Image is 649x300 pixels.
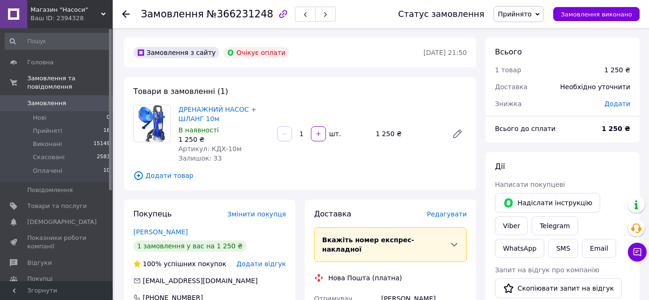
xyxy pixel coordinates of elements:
div: 1 250 ₴ [178,135,270,144]
span: 0 [107,114,110,122]
button: Чат з покупцем [628,243,647,262]
span: 100% [143,260,162,268]
span: Додати відгук [237,260,286,268]
span: Додати товар [133,170,467,181]
span: Головна [27,58,54,67]
span: Магазин "Насоси" [31,6,101,14]
span: Замовлення та повідомлення [27,74,113,91]
span: [EMAIL_ADDRESS][DOMAIN_NAME] [143,277,258,285]
button: Надіслати інструкцію [495,193,600,213]
button: SMS [548,239,578,258]
span: В наявності [178,126,219,134]
span: Виконані [33,140,62,148]
span: 2583 [97,153,110,162]
span: Скасовані [33,153,65,162]
span: 16 [103,127,110,135]
img: ДРЕНАЖНИЙ НАСОС + ШЛАНГ 10м [139,105,166,142]
div: Замовлення з сайту [133,47,219,58]
span: Прийнято [498,10,532,18]
span: Дії [495,162,505,171]
span: 10 [103,167,110,175]
span: Повідомлення [27,186,73,194]
time: [DATE] 21:50 [424,49,467,56]
button: Скопіювати запит на відгук [495,278,622,298]
span: Замовлення виконано [561,11,632,18]
span: Запит на відгук про компанію [495,266,599,274]
span: Вкажіть номер експрес-накладної [322,236,414,253]
span: №366231248 [207,8,273,20]
span: Знижка [495,100,522,108]
span: Покупець [133,209,172,218]
span: Прийняті [33,127,62,135]
a: Viber [495,216,528,235]
div: шт. [327,129,342,138]
span: 1 товар [495,66,521,74]
input: Пошук [5,33,111,50]
span: Залишок: 33 [178,154,222,162]
a: Telegram [532,216,578,235]
span: Оплачені [33,167,62,175]
span: Замовлення [141,8,204,20]
a: Редагувати [448,124,467,143]
span: Товари в замовленні (1) [133,87,228,96]
div: 1 250 ₴ [604,65,630,75]
div: 1 замовлення у вас на 1 250 ₴ [133,240,247,252]
span: Відгуки [27,259,52,267]
span: Змінити покупця [227,210,286,218]
span: 15149 [93,140,110,148]
div: успішних покупок [133,259,226,269]
span: Товари та послуги [27,202,87,210]
div: Повернутися назад [122,9,130,19]
div: Необхідно уточнити [555,77,636,97]
span: Додати [604,100,630,108]
div: 1 250 ₴ [372,127,444,140]
button: Замовлення виконано [553,7,640,21]
span: Нові [33,114,46,122]
span: Всього до сплати [495,125,556,132]
span: [DEMOGRAPHIC_DATA] [27,218,97,226]
div: Ваш ID: 2394328 [31,14,113,23]
span: Артикул: КДХ-10м [178,145,241,153]
span: Доставка [314,209,351,218]
div: Очікує оплати [223,47,289,58]
span: Доставка [495,83,527,91]
span: Написати покупцеві [495,181,565,188]
a: [PERSON_NAME] [133,228,188,236]
div: Статус замовлення [398,9,485,19]
span: Показники роботи компанії [27,234,87,251]
b: 1 250 ₴ [602,125,630,132]
span: Замовлення [27,99,66,108]
span: Редагувати [427,210,467,218]
button: Email [582,239,616,258]
a: WhatsApp [495,239,544,258]
div: Нова Пошта (платна) [326,273,404,283]
span: Покупці [27,275,53,283]
a: ДРЕНАЖНИЙ НАСОС + ШЛАНГ 10м [178,106,256,123]
span: Всього [495,47,522,56]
